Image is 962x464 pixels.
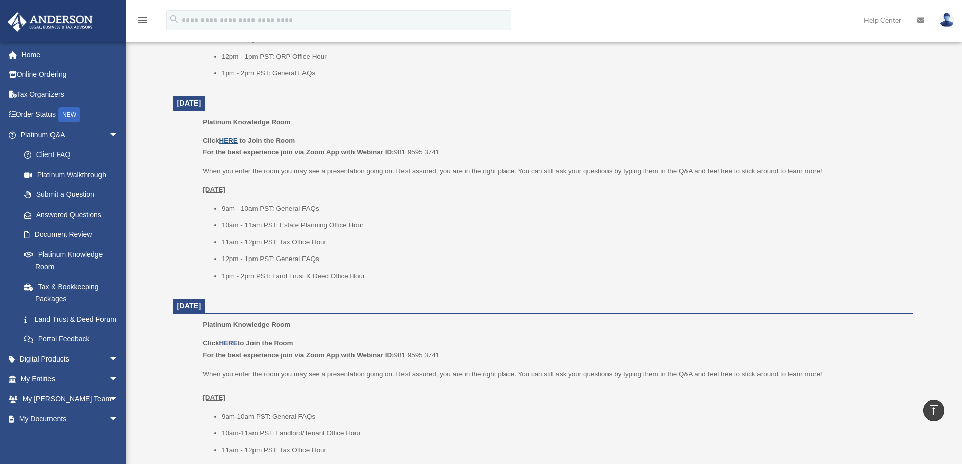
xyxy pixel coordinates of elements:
li: 9am - 10am PST: General FAQs [222,202,906,215]
p: 981 9595 3741 [202,337,905,361]
p: 981 9595 3741 [202,135,905,159]
li: 12pm - 1pm PST: QRP Office Hour [222,50,906,63]
a: Order StatusNEW [7,105,134,125]
li: 11am - 12pm PST: Tax Office Hour [222,236,906,248]
li: 10am - 11am PST: Estate Planning Office Hour [222,219,906,231]
li: 1pm - 2pm PST: Land Trust & Deed Office Hour [222,270,906,282]
u: [DATE] [202,394,225,401]
a: Document Review [14,225,134,245]
a: Online Ordering [7,65,134,85]
a: Tax Organizers [7,84,134,105]
p: When you enter the room you may see a presentation going on. Rest assured, you are in the right p... [202,165,905,177]
span: arrow_drop_down [109,429,129,449]
li: 1pm - 2pm PST: General FAQs [222,67,906,79]
span: arrow_drop_down [109,409,129,430]
i: menu [136,14,148,26]
a: My Entitiesarrow_drop_down [7,369,134,389]
span: Platinum Knowledge Room [202,321,290,328]
a: Land Trust & Deed Forum [14,309,134,329]
li: 10am-11am PST: Landlord/Tenant Office Hour [222,427,906,439]
b: Click [202,137,239,144]
span: arrow_drop_down [109,349,129,370]
b: to Join the Room [240,137,295,144]
div: NEW [58,107,80,122]
img: Anderson Advisors Platinum Portal [5,12,96,32]
b: For the best experience join via Zoom App with Webinar ID: [202,148,394,156]
a: vertical_align_top [923,400,944,421]
a: HERE [219,137,237,144]
a: My Documentsarrow_drop_down [7,409,134,429]
a: Client FAQ [14,145,134,165]
b: For the best experience join via Zoom App with Webinar ID: [202,351,394,359]
a: Online Learningarrow_drop_down [7,429,134,449]
li: 9am-10am PST: General FAQs [222,410,906,423]
a: Portal Feedback [14,329,134,349]
a: Tax & Bookkeeping Packages [14,277,134,309]
a: Submit a Question [14,185,134,205]
li: 11am - 12pm PST: Tax Office Hour [222,444,906,456]
a: Platinum Q&Aarrow_drop_down [7,125,134,145]
a: Answered Questions [14,204,134,225]
span: [DATE] [177,302,201,310]
a: Platinum Knowledge Room [14,244,129,277]
li: 12pm - 1pm PST: General FAQs [222,253,906,265]
span: arrow_drop_down [109,369,129,390]
span: [DATE] [177,99,201,107]
u: [DATE] [202,186,225,193]
p: When you enter the room you may see a presentation going on. Rest assured, you are in the right p... [202,368,905,404]
a: menu [136,18,148,26]
a: Home [7,44,134,65]
b: Click to Join the Room [202,339,293,347]
i: search [169,14,180,25]
a: HERE [219,339,237,347]
span: arrow_drop_down [109,125,129,145]
a: Platinum Walkthrough [14,165,134,185]
span: Platinum Knowledge Room [202,118,290,126]
a: Digital Productsarrow_drop_down [7,349,134,369]
span: arrow_drop_down [109,389,129,409]
i: vertical_align_top [928,404,940,416]
img: User Pic [939,13,954,27]
a: My [PERSON_NAME] Teamarrow_drop_down [7,389,134,409]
